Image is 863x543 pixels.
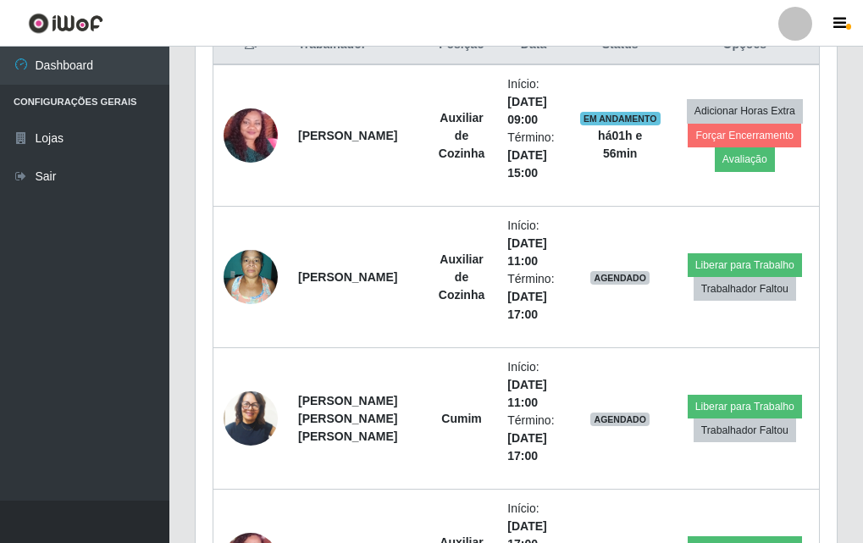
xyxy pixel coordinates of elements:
time: [DATE] 15:00 [507,148,546,180]
img: CoreUI Logo [28,13,103,34]
button: Trabalhador Faltou [694,418,796,442]
button: Trabalhador Faltou [694,277,796,301]
li: Início: [507,358,559,412]
time: [DATE] 17:00 [507,431,546,463]
span: AGENDADO [590,271,650,285]
li: Término: [507,129,559,182]
span: AGENDADO [590,413,650,426]
li: Início: [507,217,559,270]
strong: Cumim [441,412,481,425]
time: [DATE] 11:00 [507,236,546,268]
li: Término: [507,270,559,324]
button: Liberar para Trabalho [688,253,802,277]
button: Avaliação [715,147,775,171]
span: EM ANDAMENTO [580,112,661,125]
button: Liberar para Trabalho [688,395,802,418]
time: [DATE] 11:00 [507,378,546,409]
li: Início: [507,75,559,129]
img: 1677665450683.jpeg [224,241,278,313]
strong: [PERSON_NAME] [PERSON_NAME] [PERSON_NAME] [298,394,397,443]
li: Término: [507,412,559,465]
button: Adicionar Horas Extra [687,99,803,123]
time: [DATE] 17:00 [507,290,546,321]
time: [DATE] 09:00 [507,95,546,126]
strong: Auxiliar de Cozinha [439,252,484,302]
strong: [PERSON_NAME] [298,129,397,142]
img: 1720054938864.jpeg [224,386,278,450]
strong: Auxiliar de Cozinha [439,111,484,160]
strong: [PERSON_NAME] [298,270,397,284]
strong: há 01 h e 56 min [598,129,642,160]
img: 1695958183677.jpeg [224,80,278,191]
button: Forçar Encerramento [688,124,801,147]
